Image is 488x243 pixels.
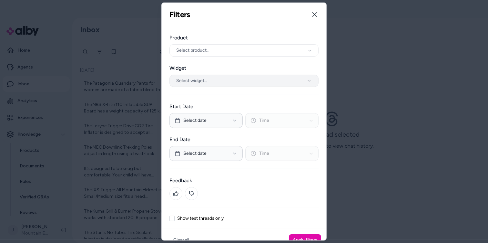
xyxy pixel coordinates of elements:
label: Feedback [169,177,319,185]
span: Select date [183,117,207,124]
span: Select date [183,150,207,157]
button: Select date [169,113,243,128]
label: Show test threads only [177,216,224,221]
h2: Filters [169,9,190,19]
label: End Date [169,136,319,143]
button: Select widget... [169,75,319,87]
span: Select product.. [176,47,208,54]
label: Product [169,34,319,42]
button: Select date [169,146,243,161]
label: Widget [169,64,319,72]
label: Start Date [169,103,319,111]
